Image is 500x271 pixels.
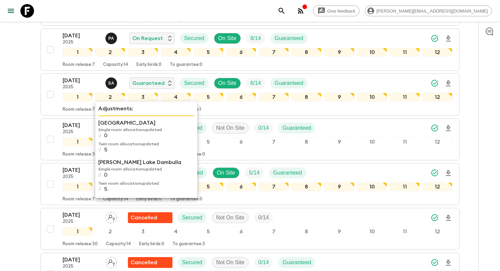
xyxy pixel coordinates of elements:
[282,124,311,132] p: Guaranteed
[390,48,420,57] div: 11
[194,48,223,57] div: 5
[63,32,100,40] p: [DATE]
[291,48,321,57] div: 8
[104,132,107,139] p: 0
[63,93,93,102] div: 1
[216,214,245,222] p: Not On Site
[98,132,101,139] p: 2
[291,138,321,146] div: 8
[63,121,100,129] p: [DATE]
[103,62,128,68] p: Capacity: 14
[182,214,202,222] p: Secured
[98,127,194,132] p: Single room allocation updated
[254,123,273,133] div: Trip Fill
[357,227,387,236] div: 10
[63,256,100,264] p: [DATE]
[422,182,452,191] div: 12
[104,172,107,178] p: 0
[291,182,321,191] div: 8
[63,138,93,146] div: 1
[184,34,204,42] p: Secured
[131,258,157,267] p: Cancelled
[98,141,194,147] p: Twin room allocation updated
[226,138,256,146] div: 6
[98,181,194,186] p: Twin room allocation updated
[422,138,452,146] div: 12
[259,48,289,57] div: 7
[324,48,354,57] div: 9
[104,147,107,153] p: 5
[184,79,204,87] p: Secured
[226,227,256,236] div: 6
[274,34,303,42] p: Guaranteed
[161,227,191,236] div: 4
[254,257,273,268] div: Trip Fill
[95,48,125,57] div: 2
[274,79,303,87] p: Guaranteed
[98,172,101,178] p: 2
[282,258,311,267] p: Guaranteed
[245,167,264,178] div: Trip Fill
[254,212,273,223] div: Trip Fill
[431,169,439,177] svg: Synced Successfully
[431,34,439,42] svg: Synced Successfully
[172,241,205,247] p: To guarantee: 3
[63,264,100,269] p: 2025
[226,93,256,102] div: 6
[132,34,163,42] p: On Request
[63,166,100,174] p: [DATE]
[444,35,452,43] svg: Download Onboarding
[259,93,289,102] div: 7
[390,93,420,102] div: 11
[431,214,439,222] svg: Synced Successfully
[217,169,235,177] p: On Site
[63,174,100,180] p: 2025
[131,214,157,222] p: Cancelled
[105,79,118,85] span: Suren Abeykoon
[357,182,387,191] div: 10
[63,211,100,219] p: [DATE]
[258,258,269,267] p: 0 / 14
[63,76,100,85] p: [DATE]
[291,93,321,102] div: 8
[324,182,354,191] div: 9
[431,258,439,267] svg: Synced Successfully
[259,138,289,146] div: 7
[103,197,128,202] p: Capacity: 14
[258,214,269,222] p: 0 / 14
[259,182,289,191] div: 7
[324,93,354,102] div: 9
[128,93,158,102] div: 3
[357,138,387,146] div: 10
[182,258,202,267] p: Secured
[422,227,452,236] div: 12
[258,124,269,132] p: 0 / 14
[63,48,93,57] div: 1
[323,8,359,14] span: Give feedback
[324,138,354,146] div: 9
[63,85,100,90] p: 2025
[106,241,131,247] p: Capacity: 14
[170,197,202,202] p: To guarantee: 0
[226,182,256,191] div: 6
[194,182,223,191] div: 5
[63,197,95,202] p: Room release: 7
[259,227,289,236] div: 7
[250,79,261,87] p: 6 / 14
[444,79,452,88] svg: Download Onboarding
[431,124,439,132] svg: Synced Successfully
[108,80,114,86] p: S A
[63,219,100,224] p: 2025
[422,48,452,57] div: 12
[95,93,125,102] div: 2
[275,4,288,18] button: search adventures
[128,257,172,268] div: Flash Pack cancellation
[128,212,172,223] div: Flash Pack cancellation
[444,124,452,132] svg: Download Onboarding
[249,169,260,177] p: 5 / 14
[128,227,158,236] div: 3
[444,259,452,267] svg: Download Onboarding
[104,186,107,192] p: 5
[63,182,93,191] div: 1
[226,48,256,57] div: 6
